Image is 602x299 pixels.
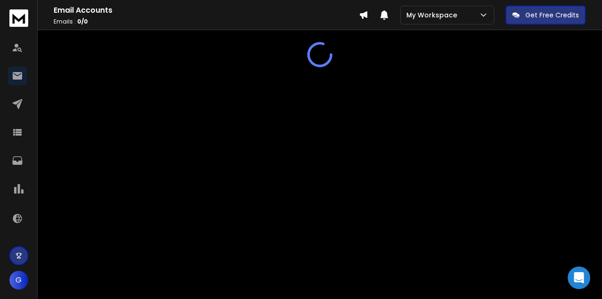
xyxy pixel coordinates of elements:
[406,10,461,20] p: My Workspace
[9,271,28,290] button: G
[77,17,88,25] span: 0 / 0
[568,267,590,289] div: Open Intercom Messenger
[54,18,359,25] p: Emails :
[54,5,359,16] h1: Email Accounts
[9,9,28,27] img: logo
[506,6,586,24] button: Get Free Credits
[525,10,579,20] p: Get Free Credits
